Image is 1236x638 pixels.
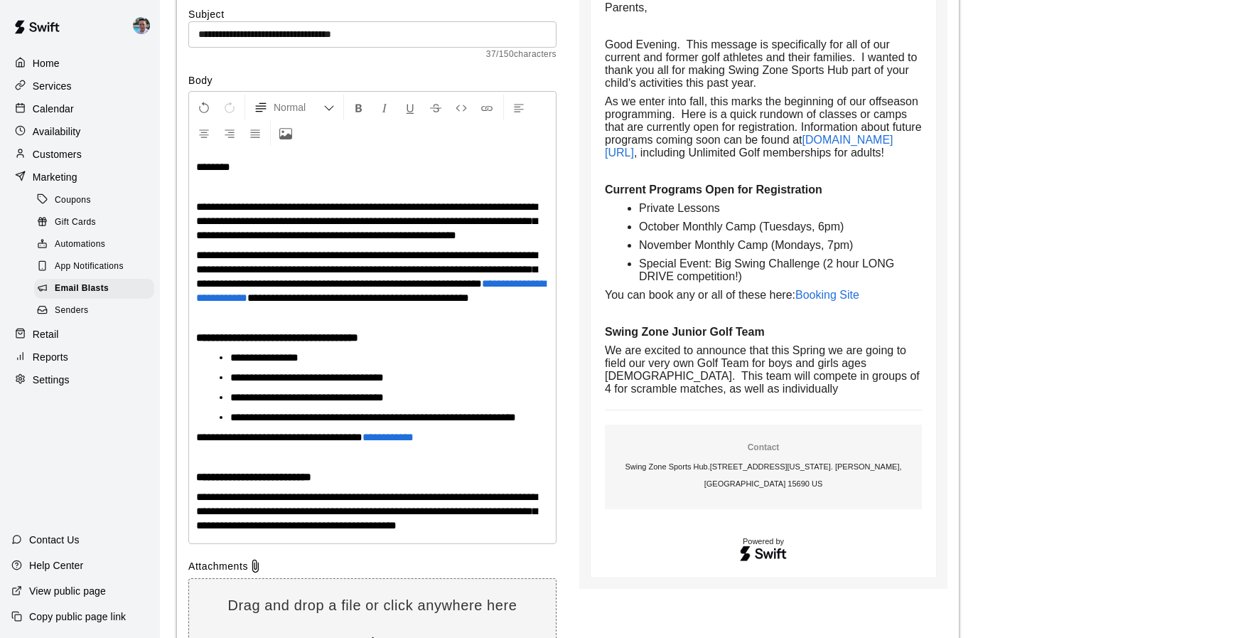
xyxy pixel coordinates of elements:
button: Formatting Options [248,95,340,120]
a: Availability [11,121,149,142]
div: Gift Cards [34,213,154,233]
div: Email Blasts [34,279,154,299]
p: Services [33,79,72,93]
a: Gift Cards [34,211,160,233]
button: Left Align [507,95,531,120]
span: October Monthly Camp (Tuesdays, 6pm) [639,220,844,233]
p: Calendar [33,102,74,116]
span: Normal [274,100,323,115]
strong: Current Programs Open for Registration [605,184,822,196]
a: Email Blasts [34,278,160,300]
p: Settings [33,373,70,387]
span: Email Blasts [55,282,109,296]
p: Contact [611,442,916,454]
button: Center Align [192,120,216,146]
a: Calendar [11,98,149,119]
button: Format Bold [347,95,371,120]
a: Marketing [11,166,149,188]
p: Contact Us [29,533,80,547]
button: Insert Link [475,95,499,120]
button: Justify Align [243,120,267,146]
p: Reports [33,350,68,364]
button: Upload Image [274,120,298,146]
p: Drag and drop a file or click anywhere here [189,596,556,615]
label: Subject [188,7,557,21]
a: Reports [11,346,149,368]
span: 37 / 150 characters [188,48,557,62]
p: Customers [33,147,82,161]
a: Customers [11,144,149,165]
p: Help Center [29,558,83,573]
p: Home [33,56,60,70]
a: Services [11,75,149,97]
button: Format Strikethrough [424,95,448,120]
p: Swing Zone Sports Hub . [STREET_ADDRESS][US_STATE]. [PERSON_NAME], [GEOGRAPHIC_DATA] 15690 US [611,458,916,492]
a: Booking Site [795,289,859,301]
span: , including Unlimited Golf memberships for adults! [634,147,884,159]
img: Swift logo [739,544,788,563]
div: App Notifications [34,257,154,277]
p: Copy public page link [29,610,126,624]
p: View public page [29,584,106,598]
a: Retail [11,324,149,345]
span: Automations [55,238,105,252]
img: Ryan Goehring [133,17,150,34]
button: Redo [217,95,242,120]
a: [DOMAIN_NAME][URL] [605,134,893,159]
span: Coupons [55,193,91,208]
span: Private Lessons [639,202,720,214]
span: Parents, [605,1,647,14]
strong: Swing Zone Junior Golf Team [605,326,765,338]
p: Availability [33,124,81,139]
div: Attachments [188,559,557,573]
p: Powered by [605,538,922,546]
span: App Notifications [55,260,124,274]
span: Senders [55,304,89,318]
span: Special Event: Big Swing Challenge (2 hour LONG DRIVE competition!) [639,257,898,282]
div: Ryan Goehring [130,11,160,40]
div: Senders [34,301,154,321]
span: Gift Cards [55,216,96,230]
button: Undo [192,95,216,120]
a: App Notifications [34,256,160,278]
a: Coupons [34,189,160,211]
a: Senders [34,300,160,322]
label: Body [188,73,557,87]
span: You can book any or all of these here: [605,289,795,301]
p: Retail [33,327,59,341]
p: Marketing [33,170,77,184]
a: Automations [34,234,160,256]
div: Coupons [34,191,154,211]
a: Settings [11,369,149,390]
a: Home [11,53,149,74]
div: Automations [34,235,154,255]
button: Insert Code [449,95,473,120]
span: We are excited to announce that this Spring we are going to field our very own Golf Team for boys... [605,344,923,395]
button: Format Underline [398,95,422,120]
button: Right Align [217,120,242,146]
button: Format Italics [372,95,397,120]
span: November Monthly Camp (Mondays, 7pm) [639,239,853,251]
span: As we enter into fall, this marks the beginning of our offseason programming. Here is a quick run... [605,95,925,146]
span: Good Evening. This message is specifically for all of our current and former golf athletes and th... [605,38,920,89]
